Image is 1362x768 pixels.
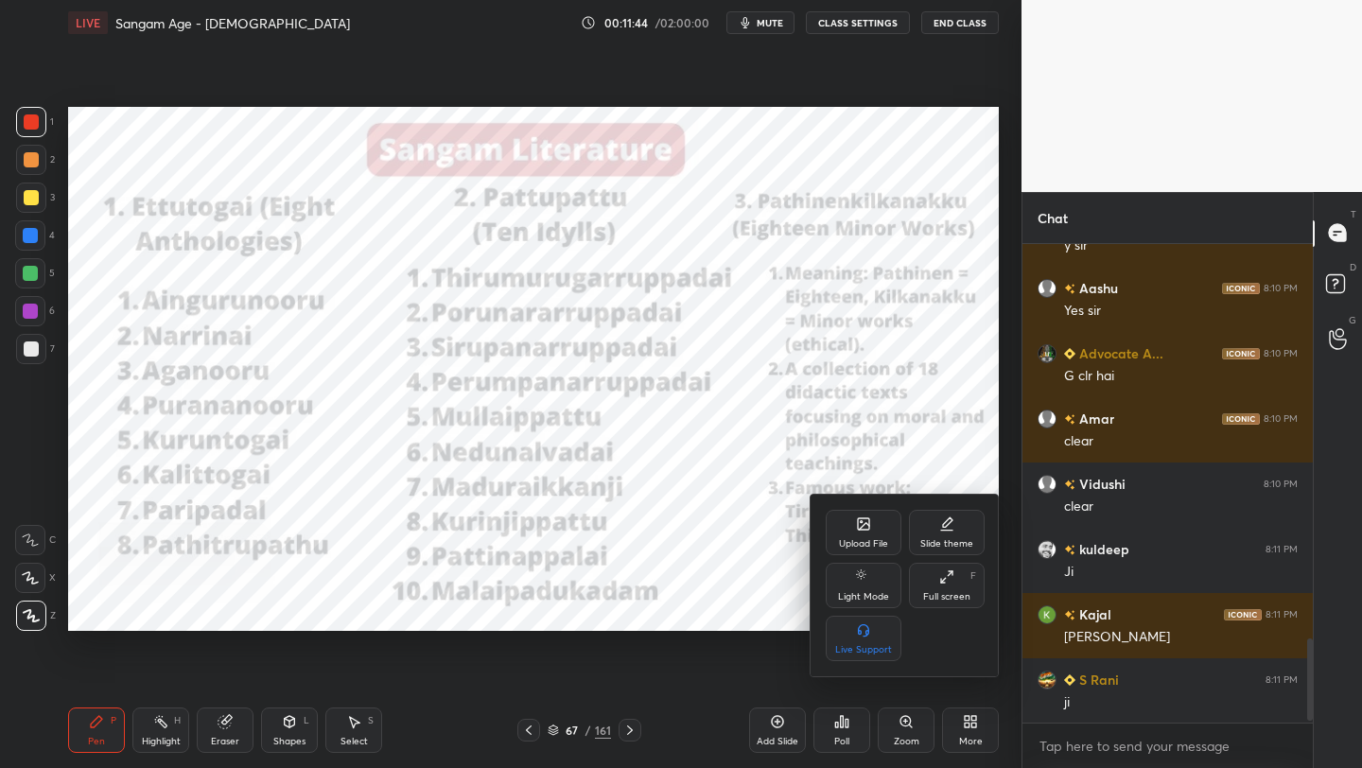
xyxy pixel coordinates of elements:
div: Live Support [835,645,892,655]
div: Full screen [923,592,970,602]
div: F [970,571,976,581]
div: Light Mode [838,592,889,602]
div: Slide theme [920,539,973,549]
div: Upload File [839,539,888,549]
